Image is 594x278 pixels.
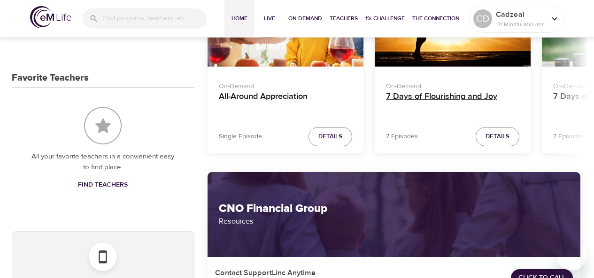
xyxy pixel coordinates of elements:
div: CD [473,9,492,28]
img: Favorite Teachers [84,107,122,144]
h4: All-Around Appreciation [219,91,352,114]
p: Cadzeal [496,9,546,20]
p: On-Demand [219,78,352,91]
p: On-Demand [386,78,519,91]
span: On-Demand [288,14,322,23]
p: 7 Episodes [553,132,585,142]
span: The Connection [412,14,459,23]
span: Details [486,131,509,142]
a: Find Teachers [74,176,131,194]
span: Home [228,14,251,23]
h5: Contact SupportLinc Anytime [215,268,316,278]
p: All your favorite teachers in a convienient easy to find place. [31,151,176,173]
span: Find Teachers [78,179,128,191]
p: Single Episode [219,132,262,142]
p: 171 Mindful Minutes [496,20,546,29]
img: logo [30,6,71,28]
iframe: Button to launch messaging window [556,240,586,270]
p: 7 Episodes [386,132,418,142]
button: Details [309,127,352,146]
input: Find programs, teachers, etc... [102,8,207,29]
h2: CNO Financial Group [219,202,570,216]
button: Details [476,127,519,146]
h3: Favorite Teachers [12,73,89,83]
p: Resources [219,216,570,227]
h4: 7 Days of Flourishing and Joy [386,91,519,114]
span: Live [258,14,281,23]
span: Details [318,131,342,142]
span: 1% Challenge [365,14,405,23]
span: Teachers [330,14,358,23]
